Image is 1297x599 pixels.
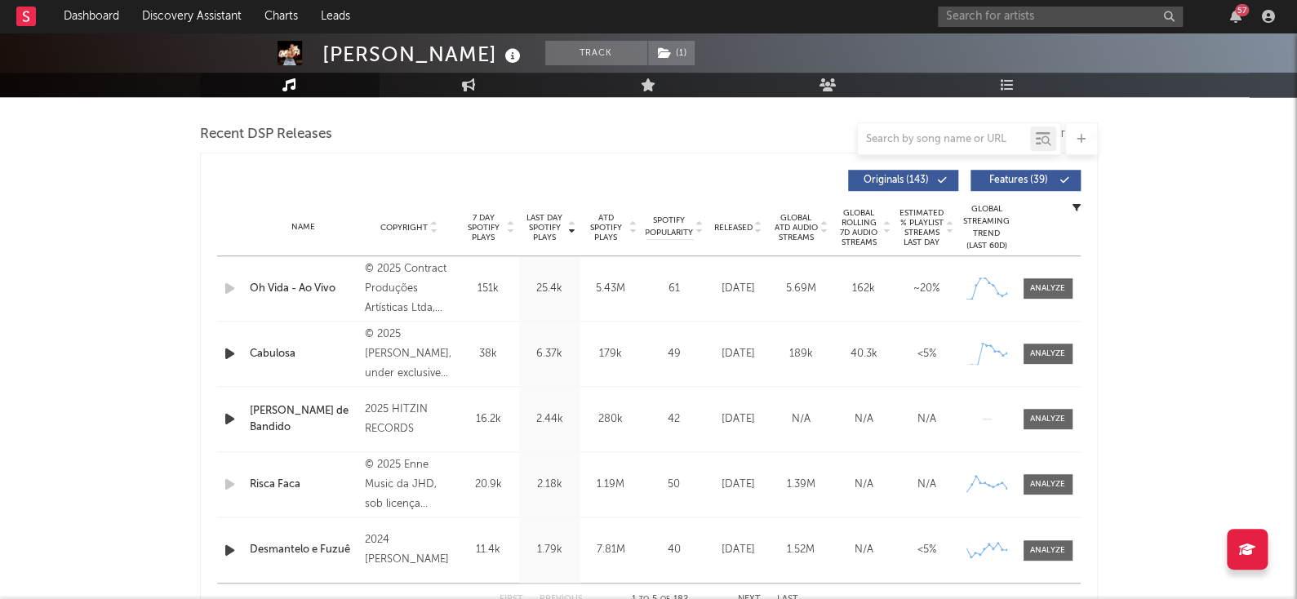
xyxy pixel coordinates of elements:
div: 49 [646,346,703,362]
span: Estimated % Playlist Streams Last Day [899,208,944,247]
div: © 2025 Enne Music da JHD, sob licença exclusiva para Virgin Music Group [364,455,453,514]
button: Features(39) [971,170,1081,191]
div: 2.18k [523,477,576,493]
div: 1.52M [774,542,828,558]
div: [DATE] [711,477,766,493]
span: Copyright [380,223,428,233]
div: [DATE] [711,411,766,428]
a: Risca Faca [250,477,357,493]
div: <5% [899,542,954,558]
div: 189k [774,346,828,362]
button: Originals(143) [848,170,958,191]
div: 11.4k [462,542,515,558]
div: 20.9k [462,477,515,493]
span: Global ATD Audio Streams [774,213,819,242]
div: 280k [584,411,637,428]
button: Track [545,41,647,65]
div: 162k [837,281,891,297]
span: Global Rolling 7D Audio Streams [837,208,882,247]
div: © 2025 [PERSON_NAME], under exclusive license to Warner Music Brasil [364,325,453,384]
div: 42 [646,411,703,428]
div: [PERSON_NAME] [322,41,525,68]
button: 57 [1230,10,1241,23]
div: ~ 20 % [899,281,954,297]
div: 179k [584,346,637,362]
div: 50 [646,477,703,493]
span: ATD Spotify Plays [584,213,628,242]
div: 40 [646,542,703,558]
div: N/A [837,542,891,558]
div: 16.2k [462,411,515,428]
div: 2.44k [523,411,576,428]
div: N/A [899,411,954,428]
div: N/A [774,411,828,428]
div: <5% [899,346,954,362]
div: 7.81M [584,542,637,558]
button: (1) [648,41,695,65]
div: Global Streaming Trend (Last 60D) [962,203,1011,252]
div: N/A [837,477,891,493]
div: [DATE] [711,281,766,297]
input: Search for artists [938,7,1183,27]
div: 25.4k [523,281,576,297]
div: 1.19M [584,477,637,493]
div: 5.43M [584,281,637,297]
div: © 2025 Contract Produções Artísticas Ltda, sob licença exclusiva para Virgin Music Group [364,260,453,318]
div: N/A [899,477,954,493]
div: 1.79k [523,542,576,558]
div: 151k [462,281,515,297]
span: ( 1 ) [647,41,695,65]
span: Released [714,223,753,233]
div: 61 [646,281,703,297]
div: N/A [837,411,891,428]
input: Search by song name or URL [858,133,1030,146]
div: [DATE] [711,542,766,558]
span: Features ( 39 ) [981,175,1056,185]
span: Originals ( 143 ) [859,175,934,185]
div: Name [250,221,357,233]
span: 7 Day Spotify Plays [462,213,505,242]
div: 2024 [PERSON_NAME] [364,530,453,570]
div: [DATE] [711,346,766,362]
div: 40.3k [837,346,891,362]
div: 6.37k [523,346,576,362]
span: Last Day Spotify Plays [523,213,566,242]
div: 2025 HITZIN RECORDS [364,400,453,439]
div: 5.69M [774,281,828,297]
a: Oh Vida - Ao Vivo [250,281,357,297]
div: 57 [1235,4,1249,16]
div: 1.39M [774,477,828,493]
span: Spotify Popularity [645,215,693,239]
div: 38k [462,346,515,362]
a: Cabulosa [250,346,357,362]
a: Desmantelo e Fuzuê [250,542,357,558]
a: [PERSON_NAME] de Bandido [250,403,357,435]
